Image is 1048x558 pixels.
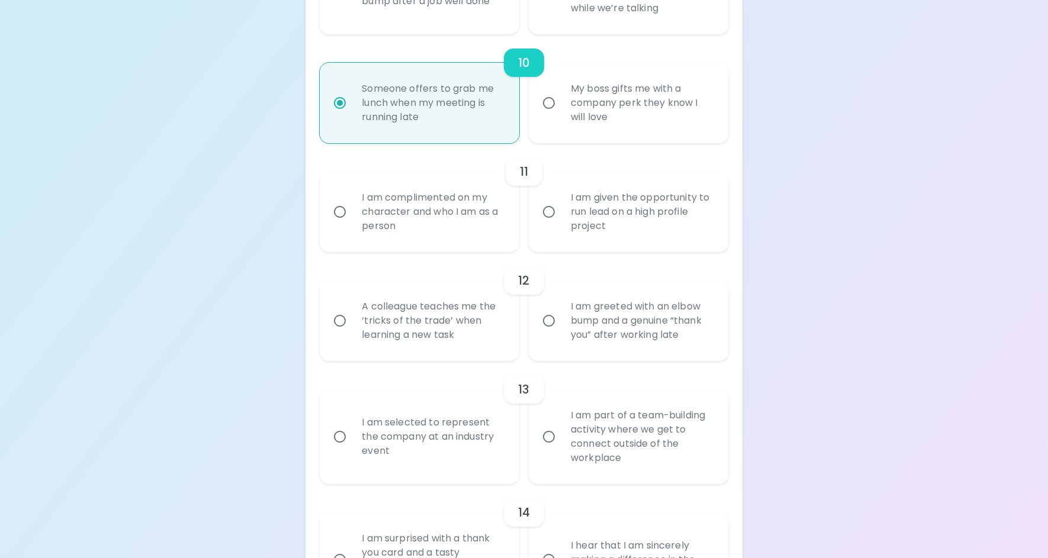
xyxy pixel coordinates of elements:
[561,176,722,247] div: I am given the opportunity to run lead on a high profile project
[520,162,528,181] h6: 11
[320,252,728,361] div: choice-group-check
[320,34,728,143] div: choice-group-check
[518,271,529,290] h6: 12
[320,143,728,252] div: choice-group-check
[518,53,530,72] h6: 10
[352,176,513,247] div: I am complimented on my character and who I am as a person
[561,285,722,356] div: I am greeted with an elbow bump and a genuine “thank you” after working late
[352,285,513,356] div: A colleague teaches me the ‘tricks of the trade’ when learning a new task
[518,380,529,399] h6: 13
[352,401,513,472] div: I am selected to represent the company at an industry event
[352,67,513,138] div: Someone offers to grab me lunch when my meeting is running late
[320,361,728,484] div: choice-group-check
[561,67,722,138] div: My boss gifts me with a company perk they know I will love
[518,503,530,522] h6: 14
[561,394,722,479] div: I am part of a team-building activity where we get to connect outside of the workplace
